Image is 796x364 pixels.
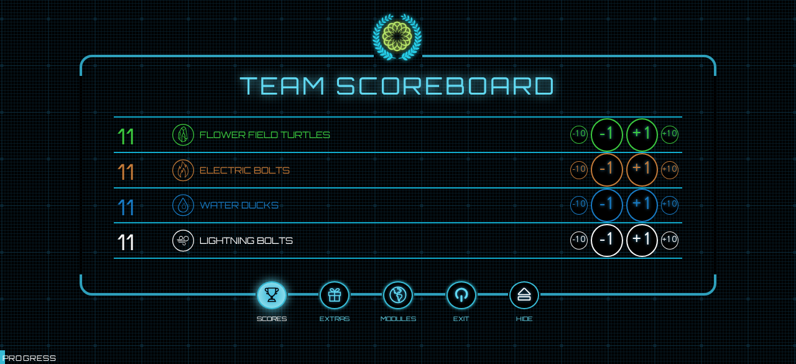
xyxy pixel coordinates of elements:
[320,312,349,323] div: Extras
[661,196,678,214] div: +10
[570,126,588,144] div: -10
[570,231,588,250] div: -10
[200,198,279,212] span: Water Ducks
[118,196,172,215] div: 11
[626,189,658,222] div: +1
[118,231,172,250] div: 11
[257,312,287,323] div: Scores
[661,231,678,250] div: +10
[626,224,658,258] div: +1
[200,163,290,177] span: Electric Bolts
[570,161,588,179] div: -10
[591,118,622,152] div: -1
[114,72,682,98] h1: Team Scoreboard
[370,11,426,63] img: logo_ppa-1c755af25916c3f9a746997ea8451e86.svg
[516,312,533,323] div: Hide
[661,161,678,179] div: +10
[381,312,416,323] div: Modules
[591,189,622,222] div: -1
[200,233,293,248] span: Lightning Bolts
[661,126,678,144] div: +10
[453,312,470,323] div: Exit
[626,153,658,187] div: +1
[591,224,622,258] div: -1
[591,153,622,187] div: -1
[570,196,588,214] div: -10
[200,128,330,142] span: Flower Field Turtles
[626,118,658,152] div: +1
[118,161,172,179] div: 11
[118,125,172,144] div: 11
